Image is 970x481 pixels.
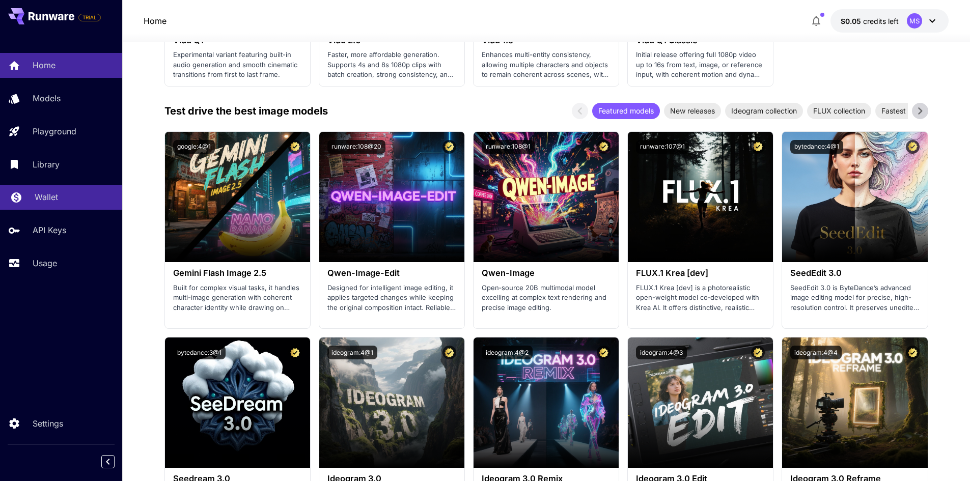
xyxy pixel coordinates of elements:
span: Ideogram collection [725,105,803,116]
button: Certified Model – Vetted for best performance and includes a commercial license. [442,346,456,359]
p: Playground [33,125,76,137]
p: Faster, more affordable generation. Supports 4s and 8s 1080p clips with batch creation, strong co... [327,50,456,80]
button: $0.05MS [830,9,949,33]
p: Wallet [35,191,58,203]
p: Models [33,92,61,104]
div: FLUX collection [807,103,871,119]
button: Certified Model – Vetted for best performance and includes a commercial license. [597,140,611,154]
p: API Keys [33,224,66,236]
p: Experimental variant featuring built-in audio generation and smooth cinematic transitions from fi... [173,50,302,80]
button: bytedance:4@1 [790,140,843,154]
p: SeedEdit 3.0 is ByteDance’s advanced image editing model for precise, high-resolution control. It... [790,283,919,313]
span: New releases [664,105,721,116]
div: New releases [664,103,721,119]
span: Featured models [592,105,660,116]
button: Certified Model – Vetted for best performance and includes a commercial license. [906,346,920,359]
p: Usage [33,257,57,269]
button: runware:108@1 [482,140,535,154]
button: ideogram:4@2 [482,346,533,359]
button: runware:108@20 [327,140,385,154]
span: TRIAL [79,14,100,21]
img: alt [474,132,619,262]
button: Certified Model – Vetted for best performance and includes a commercial license. [288,346,302,359]
button: Certified Model – Vetted for best performance and includes a commercial license. [906,140,920,154]
nav: breadcrumb [144,15,167,27]
p: FLUX.1 Krea [dev] is a photorealistic open-weight model co‑developed with Krea AI. It offers dist... [636,283,765,313]
img: alt [165,337,310,468]
span: Fastest models [875,105,938,116]
button: ideogram:4@1 [327,346,377,359]
p: Home [33,59,56,71]
div: Fastest models [875,103,938,119]
h3: FLUX.1 Krea [dev] [636,268,765,278]
button: Certified Model – Vetted for best performance and includes a commercial license. [597,346,611,359]
img: alt [319,337,464,468]
p: Test drive the best image models [164,103,328,119]
p: Built for complex visual tasks, it handles multi-image generation with coherent character identit... [173,283,302,313]
img: alt [782,337,927,468]
img: alt [319,132,464,262]
button: runware:107@1 [636,140,689,154]
h3: Qwen-Image [482,268,611,278]
p: Designed for intelligent image editing, it applies targeted changes while keeping the original co... [327,283,456,313]
img: alt [782,132,927,262]
button: google:4@1 [173,140,215,154]
button: Collapse sidebar [101,455,115,468]
a: Home [144,15,167,27]
img: alt [474,337,619,468]
button: Certified Model – Vetted for best performance and includes a commercial license. [288,140,302,154]
p: Settings [33,417,63,430]
p: Open‑source 20B multimodal model excelling at complex text rendering and precise image editing. [482,283,611,313]
h3: Gemini Flash Image 2.5 [173,268,302,278]
p: Library [33,158,60,171]
span: FLUX collection [807,105,871,116]
img: alt [628,132,773,262]
img: alt [165,132,310,262]
h3: SeedEdit 3.0 [790,268,919,278]
button: Certified Model – Vetted for best performance and includes a commercial license. [442,140,456,154]
div: Ideogram collection [725,103,803,119]
p: Enhances multi-entity consistency, allowing multiple characters and objects to remain coherent ac... [482,50,611,80]
span: Add your payment card to enable full platform functionality. [78,11,101,23]
h3: Qwen-Image-Edit [327,268,456,278]
button: bytedance:3@1 [173,346,226,359]
div: MS [907,13,922,29]
span: $0.05 [841,17,863,25]
button: Certified Model – Vetted for best performance and includes a commercial license. [751,140,765,154]
button: ideogram:4@3 [636,346,687,359]
div: Featured models [592,103,660,119]
p: Initial release offering full 1080p video up to 16s from text, image, or reference input, with co... [636,50,765,80]
div: Collapse sidebar [109,452,122,471]
button: ideogram:4@4 [790,346,842,359]
img: alt [628,337,773,468]
div: $0.05 [841,16,899,26]
button: Certified Model – Vetted for best performance and includes a commercial license. [751,346,765,359]
span: credits left [863,17,899,25]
